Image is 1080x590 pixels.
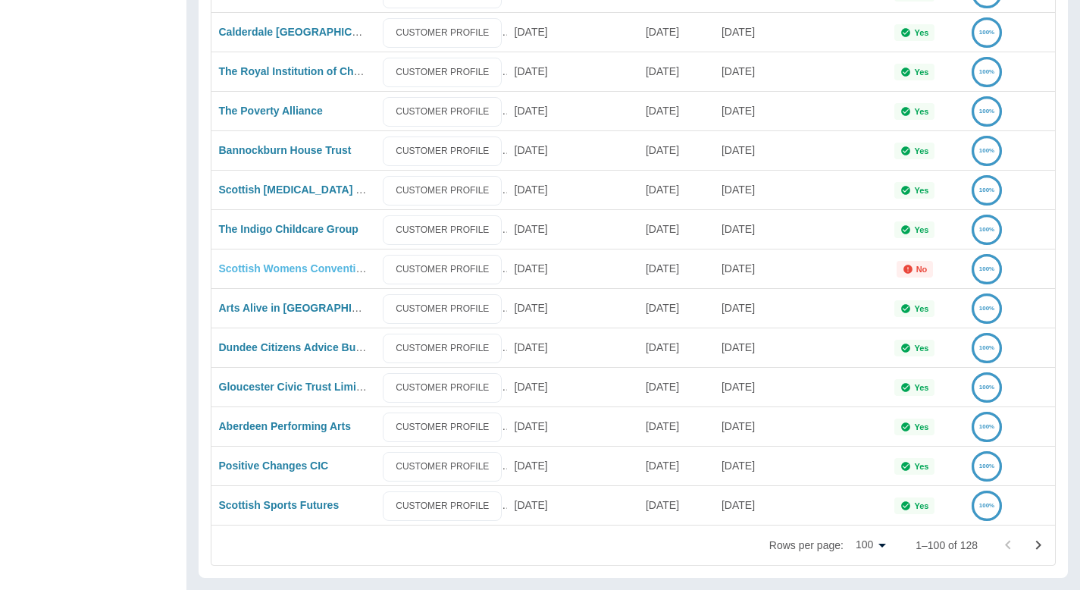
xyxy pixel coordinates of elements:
[769,538,844,553] p: Rows per page:
[714,406,790,446] div: 24 Apr 2024
[972,65,1002,77] a: 100%
[979,29,994,36] text: 100%
[972,460,1002,472] a: 100%
[979,502,994,509] text: 100%
[383,294,502,324] a: CUSTOMER PROFILE
[714,485,790,525] div: 24 Apr 2024
[507,249,638,288] div: 10 Sep 2025
[914,462,928,471] p: Yes
[638,91,714,130] div: 09 Sep 2025
[383,373,502,403] a: CUSTOMER PROFILE
[914,422,928,432] p: Yes
[383,491,502,521] a: CUSTOMER PROFILE
[219,420,352,432] a: Aberdeen Performing Arts
[914,383,928,392] p: Yes
[979,147,994,154] text: 100%
[638,12,714,52] div: 08 Sep 2025
[714,446,790,485] div: 24 Apr 2024
[638,367,714,406] div: 24 Aug 2025
[916,265,928,274] p: No
[914,186,928,195] p: Yes
[638,328,714,367] div: 24 Aug 2025
[507,170,638,209] div: 11 Sep 2025
[979,108,994,115] text: 100%
[507,209,638,249] div: 11 Sep 2025
[972,381,1002,393] a: 100%
[714,52,790,91] div: 04 Aug 2025
[638,209,714,249] div: 04 Sep 2025
[383,334,502,363] a: CUSTOMER PROFILE
[914,107,928,116] p: Yes
[383,413,502,442] a: CUSTOMER PROFILE
[916,538,978,553] p: 1–100 of 128
[219,262,369,275] a: Scottish Womens Convention
[979,187,994,193] text: 100%
[979,265,994,272] text: 100%
[219,26,512,38] a: Calderdale [GEOGRAPHIC_DATA][DEMOGRAPHIC_DATA]
[914,225,928,234] p: Yes
[638,52,714,91] div: 09 Sep 2025
[714,328,790,367] div: 04 Aug 2025
[972,420,1002,432] a: 100%
[1023,530,1053,560] button: Go to next page
[972,184,1002,196] a: 100%
[507,12,638,52] div: 11 Sep 2025
[914,344,928,353] p: Yes
[979,305,994,312] text: 100%
[507,328,638,367] div: 28 Aug 2025
[914,146,928,155] p: Yes
[714,367,790,406] div: 04 Aug 2025
[914,67,928,77] p: Yes
[972,223,1002,235] a: 100%
[219,499,340,511] a: Scottish Sports Futures
[914,304,928,313] p: Yes
[972,262,1002,275] a: 100%
[972,144,1002,156] a: 100%
[638,170,714,209] div: 06 Sep 2025
[507,446,638,485] div: 26 Aug 2025
[979,344,994,351] text: 100%
[219,65,534,77] a: The Royal Institution of Chartered Surveyors Benevolent Fund
[638,130,714,170] div: 03 Sep 2025
[507,367,638,406] div: 27 Aug 2025
[972,341,1002,353] a: 100%
[219,184,382,196] a: Scottish [MEDICAL_DATA] Trust
[979,463,994,469] text: 100%
[507,288,638,328] div: 04 Sep 2025
[979,68,994,75] text: 100%
[383,137,502,166] a: CUSTOMER PROFILE
[507,406,638,446] div: 26 Aug 2025
[507,130,638,170] div: 11 Sep 2025
[979,226,994,233] text: 100%
[383,452,502,482] a: CUSTOMER PROFILE
[714,130,790,170] div: 04 Aug 2025
[638,446,714,485] div: 23 Aug 2025
[638,288,714,328] div: 29 Aug 2025
[507,52,638,91] div: 11 Sep 2025
[972,26,1002,38] a: 100%
[383,58,502,87] a: CUSTOMER PROFILE
[638,406,714,446] div: 24 Aug 2025
[714,288,790,328] div: 04 Aug 2025
[714,12,790,52] div: 04 Aug 2025
[850,534,891,556] div: 100
[383,97,502,127] a: CUSTOMER PROFILE
[507,485,638,525] div: 22 Aug 2025
[914,501,928,510] p: Yes
[897,261,934,278] div: Not all required reports for this customer were uploaded for the latest usage month.
[979,384,994,391] text: 100%
[219,223,358,235] a: The Indigo Childcare Group
[219,105,323,117] a: The Poverty Alliance
[979,423,994,430] text: 100%
[714,209,790,249] div: 04 Aug 2025
[219,302,524,314] a: Arts Alive in [GEOGRAPHIC_DATA] & [GEOGRAPHIC_DATA]
[383,176,502,206] a: CUSTOMER PROFILE
[383,215,502,245] a: CUSTOMER PROFILE
[507,91,638,130] div: 11 Sep 2025
[714,170,790,209] div: 04 Aug 2025
[638,485,714,525] div: 18 Aug 2025
[714,91,790,130] div: 04 Aug 2025
[219,381,372,393] a: Gloucester Civic Trust Limited
[714,249,790,288] div: 24 Apr 2024
[972,105,1002,117] a: 100%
